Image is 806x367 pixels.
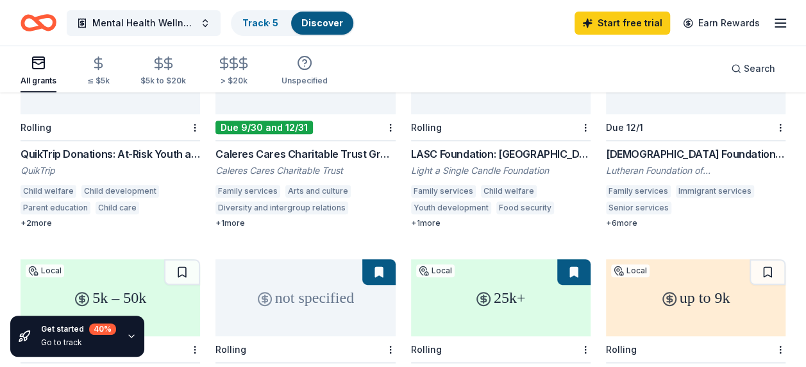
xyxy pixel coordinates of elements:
[606,218,785,228] div: + 6 more
[606,37,785,228] a: not specifiedLocalDue 12/1[DEMOGRAPHIC_DATA] Foundation of St. [PERSON_NAME]Lutheran Foundation o...
[496,201,554,214] div: Food security
[215,218,395,228] div: + 1 more
[215,37,395,228] a: not specifiedLocalCyberGrantsDue 9/30 and 12/31Caleres Cares Charitable Trust GrantsCaleres Cares...
[231,10,355,36] button: Track· 5Discover
[67,10,221,36] button: Mental Health Wellness for Moms
[21,146,200,162] div: QuikTrip Donations: At-Risk Youth and Early Childhood Education
[215,146,395,162] div: Caleres Cares Charitable Trust Grants
[411,201,491,214] div: Youth development
[301,17,343,28] a: Discover
[41,323,116,335] div: Get started
[411,164,591,177] div: Light a Single Candle Foundation
[285,185,351,198] div: Arts and culture
[606,259,785,336] div: up to 9k
[96,201,139,214] div: Child care
[721,56,785,81] button: Search
[21,259,200,336] div: 5k – 50k
[411,37,591,228] a: not specifiedLocalRollingLASC Foundation: [GEOGRAPHIC_DATA] Area GrantsLight a Single Candle Foun...
[481,185,537,198] div: Child welfare
[21,76,56,86] div: All grants
[676,185,754,198] div: Immigrant services
[606,122,643,133] div: Due 12/1
[21,8,56,38] a: Home
[217,51,251,92] button: > $20k
[606,201,671,214] div: Senior services
[21,37,200,228] a: not specifiedRollingQuikTrip Donations: At-Risk Youth and Early Childhood EducationQuikTripChild ...
[281,76,328,86] div: Unspecified
[87,51,110,92] button: ≤ $5k
[217,76,251,86] div: > $20k
[215,121,313,134] div: Due 9/30 and 12/31
[21,185,76,198] div: Child welfare
[215,185,280,198] div: Family services
[611,264,650,277] div: Local
[140,51,186,92] button: $5k to $20k
[215,344,246,355] div: Rolling
[89,323,116,335] div: 40 %
[26,264,64,277] div: Local
[575,12,670,35] a: Start free trial
[87,76,110,86] div: ≤ $5k
[215,164,395,177] div: Caleres Cares Charitable Trust
[606,164,785,177] div: Lutheran Foundation of [GEOGRAPHIC_DATA][PERSON_NAME]
[411,344,442,355] div: Rolling
[744,61,775,76] span: Search
[606,146,785,162] div: [DEMOGRAPHIC_DATA] Foundation of St. [PERSON_NAME]
[242,17,278,28] a: Track· 5
[21,201,90,214] div: Parent education
[606,344,637,355] div: Rolling
[411,259,591,336] div: 25k+
[411,218,591,228] div: + 1 more
[21,50,56,92] button: All grants
[281,50,328,92] button: Unspecified
[21,122,51,133] div: Rolling
[21,218,200,228] div: + 2 more
[140,76,186,86] div: $5k to $20k
[21,164,200,177] div: QuikTrip
[606,185,671,198] div: Family services
[81,185,159,198] div: Child development
[411,146,591,162] div: LASC Foundation: [GEOGRAPHIC_DATA] Area Grants
[411,185,476,198] div: Family services
[92,15,195,31] span: Mental Health Wellness for Moms
[416,264,455,277] div: Local
[215,259,395,336] div: not specified
[675,12,768,35] a: Earn Rewards
[215,201,348,214] div: Diversity and intergroup relations
[411,122,442,133] div: Rolling
[41,337,116,348] div: Go to track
